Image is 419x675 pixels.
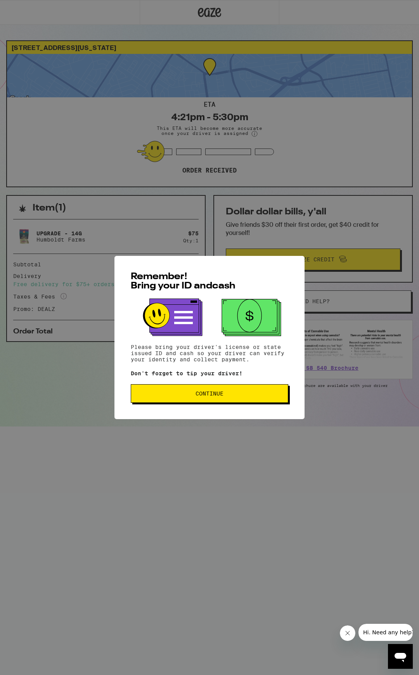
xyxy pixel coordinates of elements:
p: Don't forget to tip your driver! [131,370,288,376]
span: Remember! Bring your ID and cash [131,272,235,291]
iframe: Close message [340,625,355,641]
iframe: Button to launch messaging window [388,644,413,669]
button: Continue [131,384,288,403]
iframe: Message from company [358,624,413,641]
span: Continue [196,391,223,396]
span: Hi. Need any help? [5,5,56,12]
p: Please bring your driver's license or state issued ID and cash so your driver can verify your ide... [131,344,288,363]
